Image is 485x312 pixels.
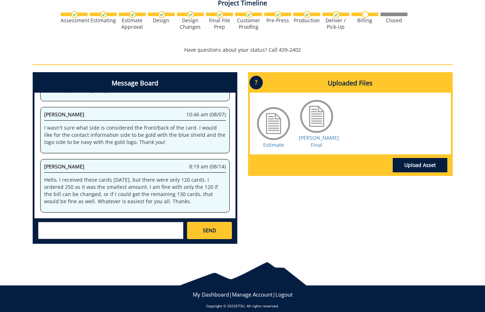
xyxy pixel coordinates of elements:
[148,17,175,24] div: Design
[362,11,369,18] img: no
[44,111,84,118] span: [PERSON_NAME]
[263,141,284,148] a: Estimate
[351,17,378,24] div: Billing
[33,46,453,53] p: Have questions about your status? Call 439-2402
[250,76,263,89] p: ?
[235,17,262,30] div: Customer Proofing
[129,11,136,18] img: checkmark
[34,74,235,93] h4: Message Board
[100,11,107,18] img: checkmark
[187,222,232,239] a: SEND
[61,17,88,24] div: Assessment
[216,11,223,18] img: checkmark
[158,11,165,18] img: checkmark
[187,11,194,18] img: checkmark
[193,291,229,298] a: My Dashboard
[381,17,407,24] div: Closed
[206,17,233,30] div: Final File Prep
[203,227,216,234] span: SEND
[250,74,451,93] h4: Uploaded Files
[275,291,293,298] a: Logout
[44,163,84,170] span: [PERSON_NAME]
[90,17,117,24] div: Estimating
[236,303,244,308] a: ETSU
[232,291,272,298] a: Manage Account
[264,17,291,24] div: Pre-Press
[71,11,78,18] img: checkmark
[393,158,447,172] a: Upload Asset
[44,176,226,205] p: Hello. I received these cards [DATE], but there were only 120 cards. I ordered 250 as it was the ...
[186,111,226,118] span: 10:46 am (08/07)
[322,17,349,30] div: Deliver / Pick-Up
[177,17,204,30] div: Design Changes
[304,11,311,18] img: checkmark
[38,222,183,239] textarea: messageToSend
[44,124,226,146] p: I wasn't sure what side is considered the front/back of the card. I would like for the contact in...
[333,11,340,18] img: checkmark
[246,11,252,18] img: checkmark
[119,17,146,30] div: Estimate Approval
[275,11,281,18] img: checkmark
[299,134,339,148] a: [PERSON_NAME] Final
[293,17,320,24] div: Production
[189,163,226,170] span: 8:19 am (08/14)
